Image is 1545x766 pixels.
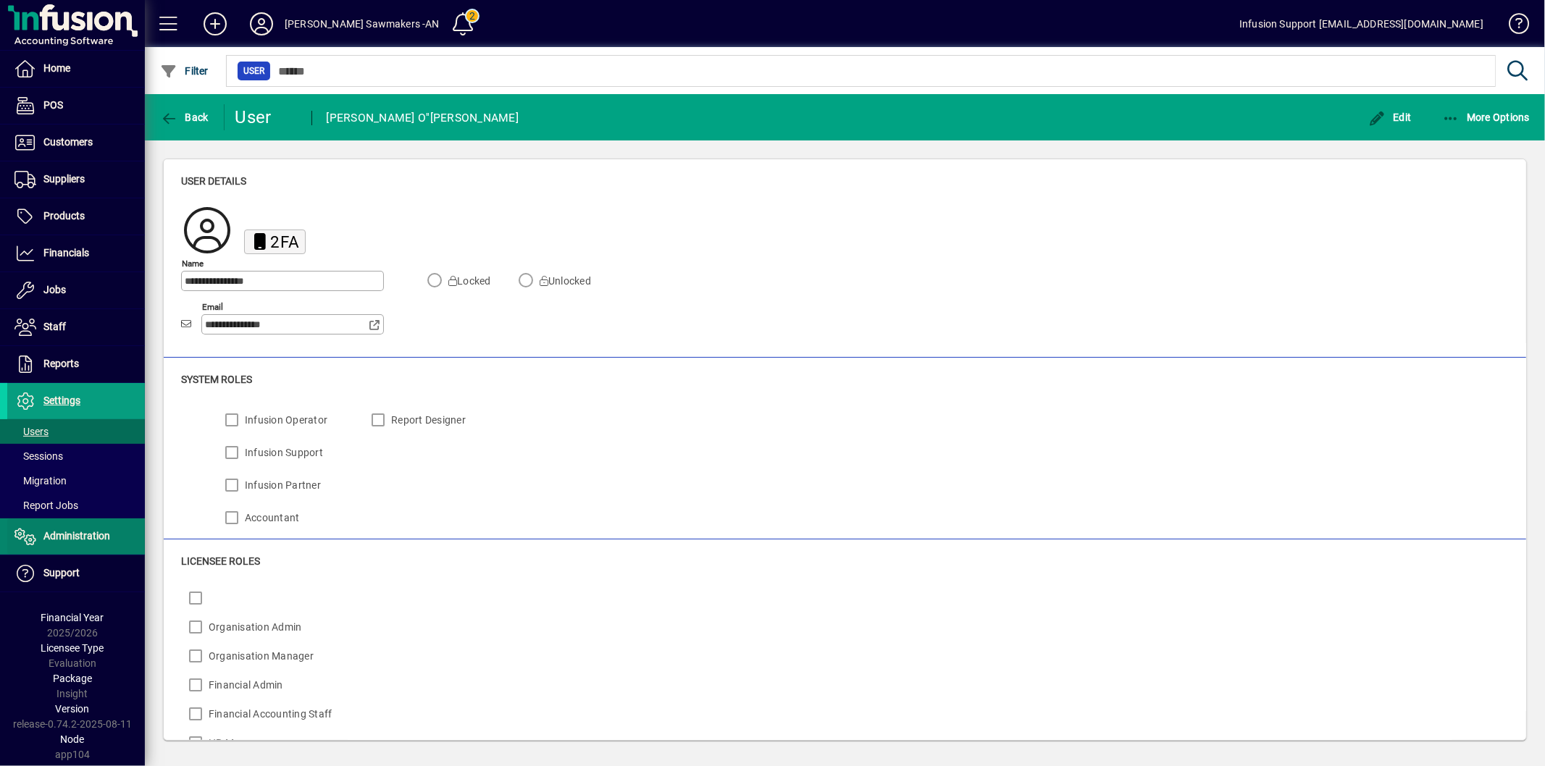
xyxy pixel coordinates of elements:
a: Report Jobs [7,493,145,518]
div: User [235,106,297,129]
div: [PERSON_NAME] Sawmakers -AN [285,12,440,35]
span: Products [43,210,85,222]
a: Migration [7,468,145,493]
mat-label: Email [202,301,223,311]
a: Financials [7,235,145,272]
button: More Options [1439,104,1534,130]
div: [PERSON_NAME] O''[PERSON_NAME] [327,106,519,130]
span: Administration [43,530,110,542]
span: System roles [181,374,252,385]
a: Staff [7,309,145,345]
span: Reports [43,358,79,369]
a: Customers [7,125,145,161]
a: Jobs [7,272,145,308]
span: Financial Year [41,612,104,623]
button: Back [156,104,212,130]
span: Filter [160,65,209,77]
span: Home [43,62,70,74]
span: Sessions [14,450,63,462]
div: Infusion Support [EMAIL_ADDRESS][DOMAIN_NAME] [1239,12,1483,35]
button: Edit [1365,104,1415,130]
button: Profile [238,11,285,37]
span: Jobs [43,284,66,295]
a: Reports [7,346,145,382]
mat-label: Name [182,258,204,268]
span: Back [160,111,209,123]
a: Knowledge Base [1498,3,1527,50]
span: Staff [43,321,66,332]
a: Administration [7,518,145,555]
span: Report Jobs [14,500,78,511]
span: Users [14,426,49,437]
span: More Options [1442,111,1531,123]
app-status-label: Time-based One-time Password (TOTP) Two-factor Authentication (2FA) enabled [233,229,306,253]
a: Support [7,555,145,592]
span: Licensee roles [181,555,260,567]
span: Version [56,703,90,715]
a: POS [7,88,145,124]
span: Node [61,733,85,745]
app-page-header-button: Back [145,104,225,130]
span: Licensee Type [41,642,104,654]
button: Add [192,11,238,37]
a: Products [7,198,145,235]
span: Financials [43,247,89,258]
span: Customers [43,136,93,148]
span: Edit [1368,111,1412,123]
span: Settings [43,395,80,406]
a: Suppliers [7,161,145,198]
a: Sessions [7,444,145,468]
span: POS [43,99,63,111]
span: 2FA [270,232,300,251]
a: Home [7,51,145,87]
span: Package [53,673,92,684]
span: User details [181,175,246,187]
span: Migration [14,475,67,487]
button: Filter [156,58,212,84]
a: Users [7,419,145,444]
span: User [243,64,264,78]
span: Support [43,567,80,578]
span: Suppliers [43,173,85,185]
